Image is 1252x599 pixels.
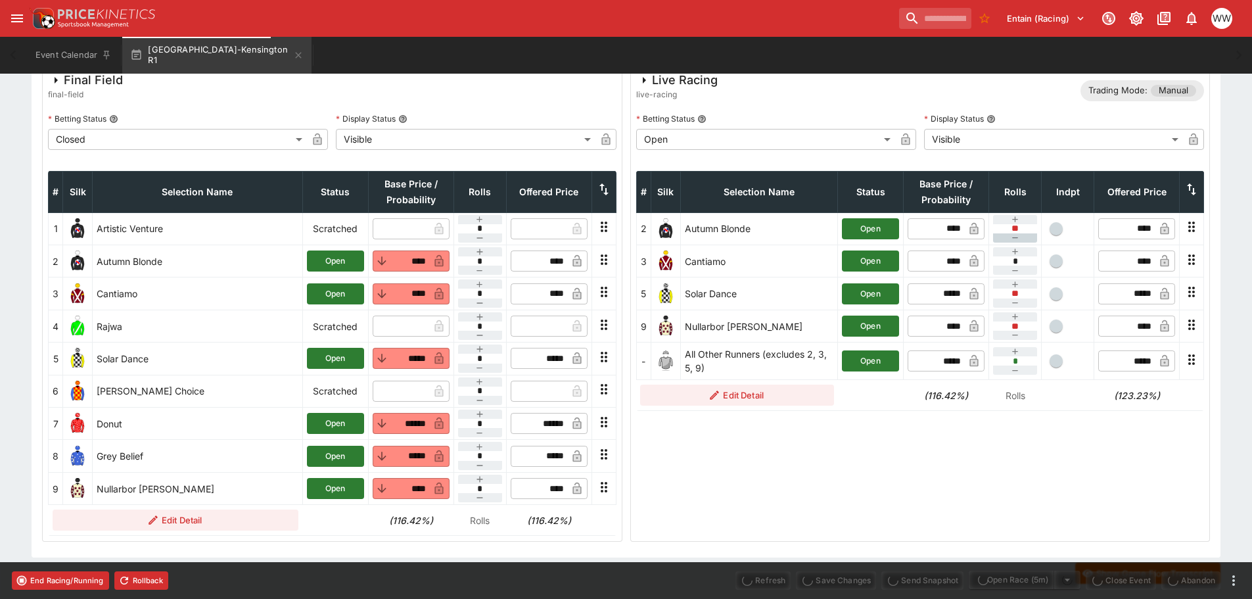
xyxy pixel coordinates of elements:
td: 9 [636,310,651,342]
th: Base Price / Probability [904,171,989,212]
p: Display Status [336,113,396,124]
td: 6 [49,375,63,407]
th: Offered Price [506,171,591,212]
div: Closed [48,129,307,150]
div: Live Racing [636,72,718,88]
button: Connected to PK [1097,7,1121,30]
td: 1 [49,212,63,245]
th: Base Price / Probability [368,171,453,212]
th: Silk [651,171,680,212]
th: # [49,171,63,212]
p: Scratched [307,384,364,398]
td: [PERSON_NAME] Choice [93,375,303,407]
img: runner 5 [655,283,676,304]
th: Rolls [453,171,506,212]
img: PriceKinetics Logo [29,5,55,32]
button: Edit Detail [53,510,299,531]
td: Donut [93,408,303,440]
span: Manual [1151,84,1196,97]
button: Open [307,283,364,304]
button: Select Tenant [999,8,1093,29]
p: Display Status [924,113,984,124]
button: Open [307,446,364,467]
td: Nullarbor [PERSON_NAME] [680,310,838,342]
th: Offered Price [1094,171,1180,212]
td: 5 [49,343,63,375]
th: Status [838,171,904,212]
h6: (123.23%) [1098,389,1176,402]
h6: (116.42%) [908,389,985,402]
img: PriceKinetics [58,9,155,19]
div: Open [636,129,895,150]
td: Grey Belief [93,440,303,472]
th: Rolls [989,171,1042,212]
td: Rajwa [93,310,303,342]
button: [GEOGRAPHIC_DATA]-Kensington R1 [122,37,312,74]
button: Edit Detail [640,385,834,406]
div: Visible [924,129,1183,150]
img: runner 3 [655,251,676,272]
img: runner 3 [67,283,88,304]
td: 2 [636,212,651,245]
td: All Other Runners (excludes 2, 3, 5, 9) [680,343,838,380]
td: Nullarbor [PERSON_NAME] [93,472,303,504]
span: Mark an event as closed and abandoned. [1161,573,1220,586]
img: runner 4 [67,316,88,337]
button: Event Calendar [28,37,120,74]
th: Independent [1042,171,1094,212]
p: Betting Status [48,113,106,124]
p: Scratched [307,320,364,333]
img: runner 2 [67,251,88,272]
button: Notifications [1180,7,1203,30]
td: Cantiamo [93,277,303,310]
button: Open [842,283,899,304]
th: Silk [63,171,93,212]
th: Selection Name [93,171,303,212]
button: End Racing/Running [12,571,109,590]
img: runner 5 [67,348,88,369]
img: blank-silk.png [655,350,676,371]
div: split button [969,571,1080,589]
img: runner 7 [67,413,88,434]
img: runner 8 [67,446,88,467]
div: Visible [336,129,595,150]
p: Scratched [307,222,364,235]
th: Status [302,171,368,212]
button: Open [307,413,364,434]
button: Betting Status [109,114,118,124]
button: Rollback [114,571,168,590]
p: Betting Status [636,113,695,124]
td: 4 [49,310,63,342]
p: Trading Mode: [1088,84,1148,97]
button: No Bookmarks [974,8,995,29]
p: Rolls [993,389,1038,402]
td: 5 [636,277,651,310]
button: Open [307,251,364,272]
td: 3 [49,277,63,310]
p: Rolls [457,514,502,527]
img: runner 9 [655,316,676,337]
img: runner 9 [67,478,88,499]
img: Sportsbook Management [58,22,129,28]
span: live-racing [636,88,718,101]
button: Display Status [986,114,996,124]
img: runner 2 [655,218,676,239]
button: Display Status [398,114,407,124]
button: Documentation [1152,7,1176,30]
div: William Wallace [1211,8,1232,29]
button: Betting Status [697,114,707,124]
button: Open [842,350,899,371]
th: Selection Name [680,171,838,212]
td: 9 [49,472,63,504]
td: 3 [636,245,651,277]
td: 8 [49,440,63,472]
button: Open [842,218,899,239]
th: # [636,171,651,212]
button: Open [307,478,364,499]
button: Open [307,348,364,369]
td: Artistic Venture [93,212,303,245]
td: Solar Dance [93,343,303,375]
td: Autumn Blonde [680,212,838,245]
div: Final Field [48,72,123,88]
button: more [1226,573,1241,588]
